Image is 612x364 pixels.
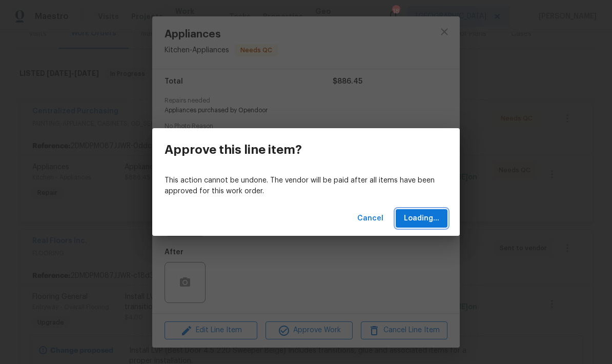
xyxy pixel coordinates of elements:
[165,143,302,157] h3: Approve this line item?
[357,212,383,225] span: Cancel
[404,212,439,225] span: Loading...
[353,209,387,228] button: Cancel
[396,209,447,228] button: Loading...
[165,175,447,197] p: This action cannot be undone. The vendor will be paid after all items have been approved for this...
